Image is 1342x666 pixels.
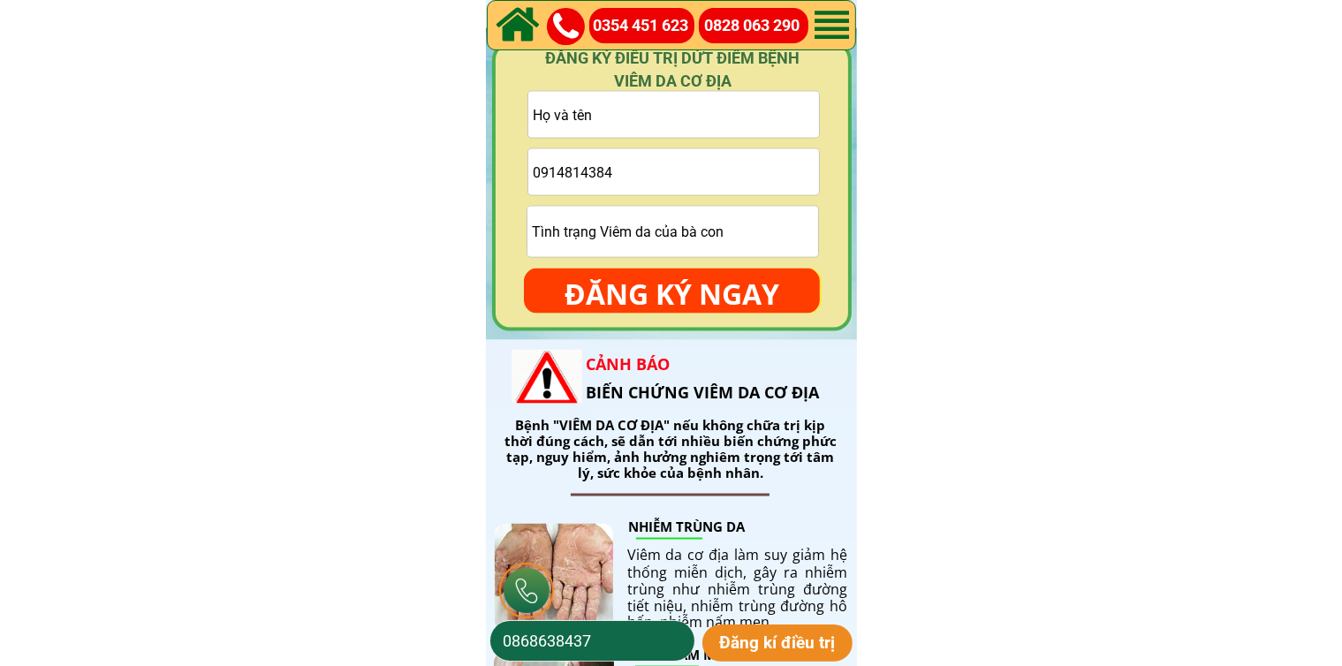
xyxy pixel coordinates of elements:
div: Viêm da cơ địa làm suy giảm hệ thống miễn dịch, gây ra nhiễm trùng như nhiễm trùng đường tiết niệ... [627,547,847,632]
input: Tình trạng Viêm da của bà con [527,207,818,257]
p: Đăng kí điều trị [702,624,853,662]
h2: BIẾN CHỨNG VIÊM DA CƠ ĐỊA [586,350,848,407]
a: 0828 063 290 [704,13,809,39]
input: Vui lòng nhập ĐÚNG SỐ ĐIỆN THOẠI [528,149,819,195]
input: Số điện thoại [498,621,686,661]
a: 0354 451 623 [593,13,697,39]
span: CẢNH BÁO [586,353,670,375]
h2: NHIỄM TRÙNG DA [628,518,819,536]
input: Họ và tên [528,92,819,138]
div: Bệnh "VIÊM DA CƠ ĐỊA" nếu không chữa trị kịp thời đúng cách, sẽ dẫn tới nhiều biến chứng phức tạp... [501,417,840,481]
h4: ĐĂNG KÝ ĐIỀU TRỊ DỨT ĐIỂM BỆNH VIÊM DA CƠ ĐỊA [520,47,826,91]
p: ĐĂNG KÝ NGAY [524,269,820,320]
